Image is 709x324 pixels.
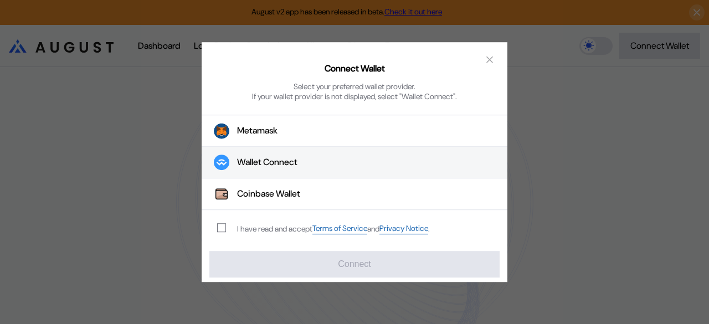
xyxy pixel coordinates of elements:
div: Select your preferred wallet provider. [294,81,415,91]
div: Wallet Connect [237,157,297,168]
button: Wallet Connect [202,147,507,179]
div: Metamask [237,125,278,137]
div: If your wallet provider is not displayed, select "Wallet Connect". [252,91,457,101]
button: Connect [209,251,500,277]
div: Coinbase Wallet [237,188,300,200]
a: Privacy Notice [379,224,428,234]
span: and [367,224,379,234]
button: close modal [481,51,499,69]
img: Coinbase Wallet [214,187,229,202]
h2: Connect Wallet [325,63,385,74]
button: Coinbase WalletCoinbase Wallet [202,179,507,210]
button: Metamask [202,115,507,147]
a: Terms of Service [312,224,367,234]
div: I have read and accept . [237,224,430,234]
